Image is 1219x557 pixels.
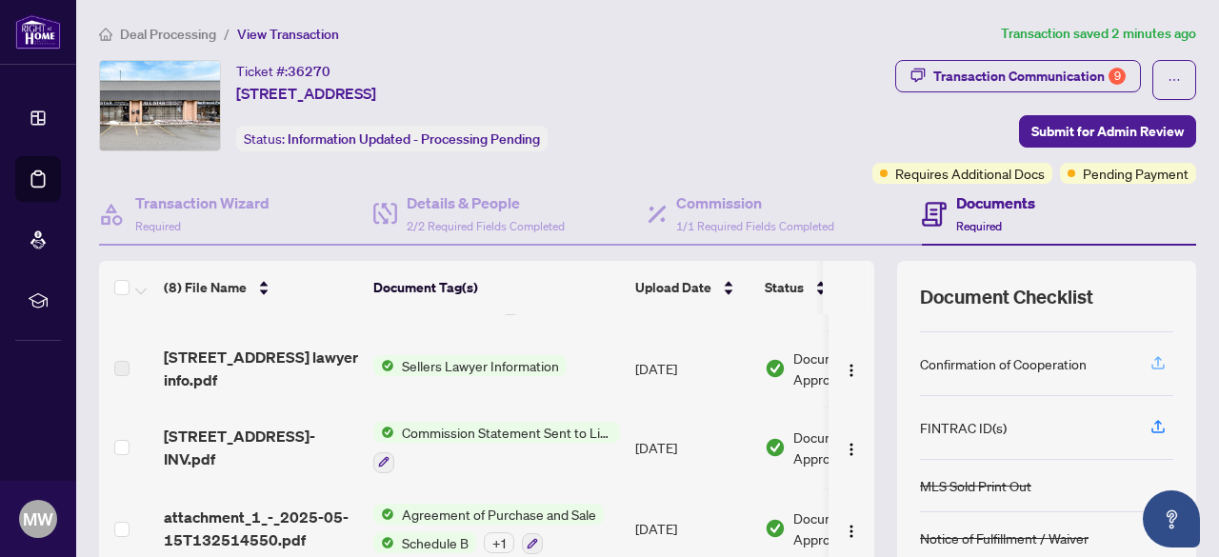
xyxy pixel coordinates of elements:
[164,346,358,391] span: [STREET_ADDRESS] lawyer info.pdf
[164,425,358,470] span: [STREET_ADDRESS]-INV.pdf
[895,60,1141,92] button: Transaction Communication9
[120,26,216,43] span: Deal Processing
[844,442,859,457] img: Logo
[1109,68,1126,85] div: 9
[676,219,834,233] span: 1/1 Required Fields Completed
[1083,163,1189,184] span: Pending Payment
[288,63,330,80] span: 36270
[628,261,757,314] th: Upload Date
[394,504,604,525] span: Agreement of Purchase and Sale
[236,82,376,105] span: [STREET_ADDRESS]
[135,191,270,214] h4: Transaction Wizard
[373,504,394,525] img: Status Icon
[956,219,1002,233] span: Required
[164,277,247,298] span: (8) File Name
[15,14,61,50] img: logo
[1001,23,1196,45] article: Transaction saved 2 minutes ago
[156,261,366,314] th: (8) File Name
[164,506,358,551] span: attachment_1_-_2025-05-15T132514550.pdf
[920,417,1007,438] div: FINTRAC ID(s)
[844,363,859,378] img: Logo
[236,126,548,151] div: Status:
[288,130,540,148] span: Information Updated - Processing Pending
[373,504,604,555] button: Status IconAgreement of Purchase and SaleStatus IconSchedule B+1
[373,355,394,376] img: Status Icon
[366,261,628,314] th: Document Tag(s)
[836,353,867,384] button: Logo
[844,524,859,539] img: Logo
[765,437,786,458] img: Document Status
[920,475,1031,496] div: MLS Sold Print Out
[373,532,394,553] img: Status Icon
[373,422,394,443] img: Status Icon
[956,191,1035,214] h4: Documents
[628,407,757,488] td: [DATE]
[394,355,567,376] span: Sellers Lawyer Information
[920,353,1087,374] div: Confirmation of Cooperation
[373,355,567,376] button: Status IconSellers Lawyer Information
[793,348,911,389] span: Document Approved
[895,163,1045,184] span: Requires Additional Docs
[757,261,919,314] th: Status
[1143,490,1200,547] button: Open asap
[920,284,1093,310] span: Document Checklist
[394,422,620,443] span: Commission Statement Sent to Listing Brokerage
[793,427,911,468] span: Document Approved
[793,507,892,549] span: Document Approved
[135,219,181,233] span: Required
[407,191,565,214] h4: Details & People
[23,506,53,532] span: MW
[99,28,112,41] span: home
[484,532,514,553] div: + 1
[407,219,565,233] span: 2/2 Required Fields Completed
[836,513,867,544] button: Logo
[635,277,711,298] span: Upload Date
[224,23,230,45] li: /
[1031,116,1184,147] span: Submit for Admin Review
[373,422,620,473] button: Status IconCommission Statement Sent to Listing Brokerage
[237,26,339,43] span: View Transaction
[1019,115,1196,148] button: Submit for Admin Review
[1168,73,1181,87] span: ellipsis
[765,518,786,539] img: Document Status
[394,532,476,553] span: Schedule B
[920,527,1089,548] div: Notice of Fulfillment / Waiver
[765,358,786,379] img: Document Status
[933,61,1126,91] div: Transaction Communication
[765,277,804,298] span: Status
[236,60,330,82] div: Ticket #:
[836,432,867,463] button: Logo
[628,330,757,407] td: [DATE]
[100,61,220,150] img: IMG-W12066638_1.jpg
[676,191,834,214] h4: Commission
